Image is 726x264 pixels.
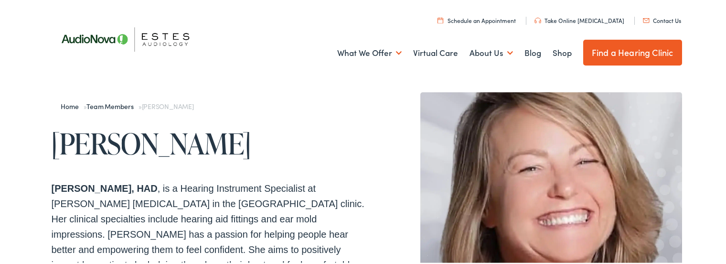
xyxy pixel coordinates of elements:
[534,15,625,23] a: Take Online [MEDICAL_DATA]
[583,38,682,64] a: Find a Hearing Clinic
[643,17,650,22] img: utility icon
[643,15,682,23] a: Contact Us
[438,16,443,22] img: utility icon
[52,126,367,158] h1: [PERSON_NAME]
[61,100,194,110] span: » »
[52,182,158,192] strong: [PERSON_NAME], HAD
[61,100,84,110] a: Home
[524,34,541,69] a: Blog
[413,34,458,69] a: Virtual Care
[553,34,572,69] a: Shop
[438,15,516,23] a: Schedule an Appointment
[470,34,513,69] a: About Us
[86,100,138,110] a: Team Members
[142,100,194,110] span: [PERSON_NAME]
[337,34,402,69] a: What We Offer
[534,16,541,22] img: utility icon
